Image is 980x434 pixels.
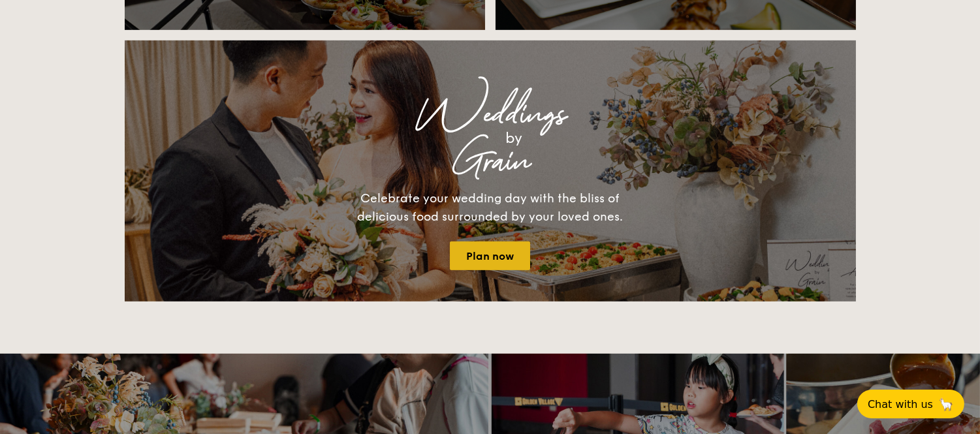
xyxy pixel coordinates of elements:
[240,103,741,127] div: Weddings
[343,189,637,226] div: Celebrate your wedding day with the bliss of delicious food surrounded by your loved ones.
[288,127,741,150] div: by
[450,241,530,270] a: Plan now
[857,390,964,418] button: Chat with us🦙
[868,398,933,411] span: Chat with us
[938,397,954,412] span: 🦙
[240,150,741,174] div: Grain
